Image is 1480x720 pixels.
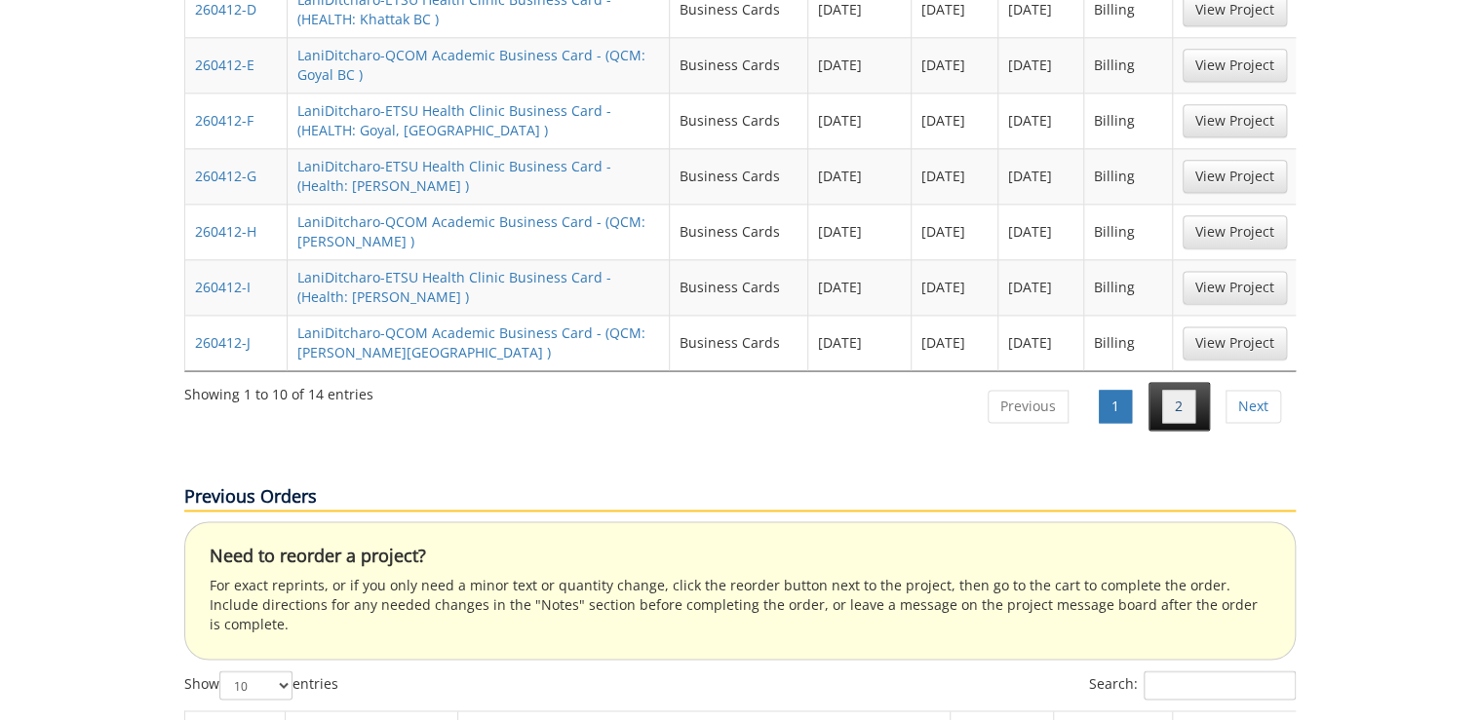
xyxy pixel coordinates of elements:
[297,212,645,250] a: LaniDitcharo-QCOM Academic Business Card - (QCM: [PERSON_NAME] )
[195,222,256,241] a: 260412-H
[1183,215,1287,248] a: View Project
[195,167,256,185] a: 260412-G
[195,278,251,296] a: 260412-I
[1084,204,1173,259] td: Billing
[1183,160,1287,193] a: View Project
[998,204,1084,259] td: [DATE]
[210,576,1270,634] p: For exact reprints, or if you only need a minor text or quantity change, click the reorder button...
[670,315,808,370] td: Business Cards
[1183,326,1287,360] a: View Project
[1099,390,1132,423] a: 1
[219,670,292,700] select: Showentries
[912,37,997,93] td: [DATE]
[1084,37,1173,93] td: Billing
[808,148,912,204] td: [DATE]
[808,204,912,259] td: [DATE]
[195,333,251,352] a: 260412-J
[1084,315,1173,370] td: Billing
[808,259,912,315] td: [DATE]
[670,259,808,315] td: Business Cards
[1226,390,1281,423] a: Next
[195,56,254,74] a: 260412-E
[297,157,611,195] a: LaniDitcharo-ETSU Health Clinic Business Card - (Health: [PERSON_NAME] )
[1162,390,1195,423] a: 2
[912,259,997,315] td: [DATE]
[184,670,338,700] label: Show entries
[998,37,1084,93] td: [DATE]
[670,37,808,93] td: Business Cards
[184,377,373,404] div: Showing 1 to 10 of 14 entries
[912,315,997,370] td: [DATE]
[998,93,1084,148] td: [DATE]
[297,101,611,139] a: LaniDitcharo-ETSU Health Clinic Business Card - (HEALTH: Goyal, [GEOGRAPHIC_DATA] )
[1183,49,1287,82] a: View Project
[184,484,1296,512] p: Previous Orders
[1183,104,1287,137] a: View Project
[912,148,997,204] td: [DATE]
[1144,670,1296,700] input: Search:
[670,93,808,148] td: Business Cards
[808,315,912,370] td: [DATE]
[297,323,645,361] a: LaniDitcharo-QCOM Academic Business Card - (QCM: [PERSON_NAME][GEOGRAPHIC_DATA] )
[1084,148,1173,204] td: Billing
[808,93,912,148] td: [DATE]
[195,111,253,130] a: 260412-F
[297,268,611,306] a: LaniDitcharo-ETSU Health Clinic Business Card - (Health: [PERSON_NAME] )
[998,148,1084,204] td: [DATE]
[670,204,808,259] td: Business Cards
[1084,259,1173,315] td: Billing
[1084,93,1173,148] td: Billing
[297,46,645,84] a: LaniDitcharo-QCOM Academic Business Card - (QCM: Goyal BC )
[912,93,997,148] td: [DATE]
[1089,670,1296,700] label: Search:
[988,390,1069,423] a: Previous
[998,259,1084,315] td: [DATE]
[912,204,997,259] td: [DATE]
[808,37,912,93] td: [DATE]
[670,148,808,204] td: Business Cards
[998,315,1084,370] td: [DATE]
[210,547,1270,566] h4: Need to reorder a project?
[1183,271,1287,304] a: View Project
